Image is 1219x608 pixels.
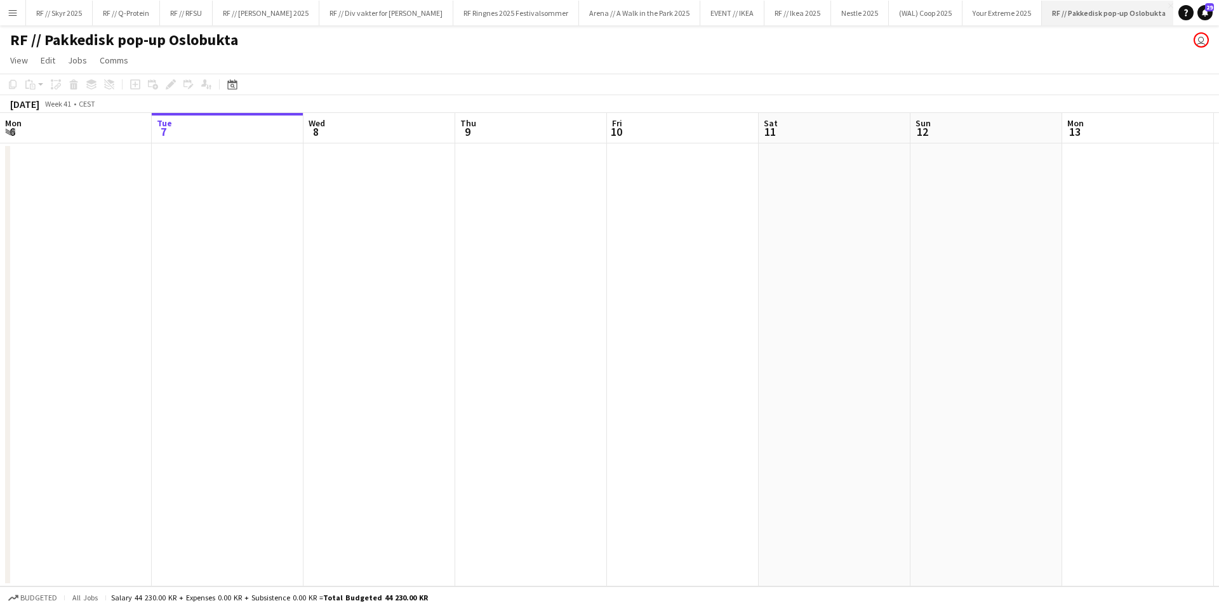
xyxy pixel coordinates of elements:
button: Arena // A Walk in the Park 2025 [579,1,700,25]
span: Budgeted [20,593,57,602]
span: All jobs [70,593,100,602]
button: (WAL) Coop 2025 [889,1,963,25]
span: Sun [916,117,931,129]
span: Mon [5,117,22,129]
span: Edit [41,55,55,66]
span: Sat [764,117,778,129]
div: CEST [79,99,95,109]
span: 12 [914,124,931,139]
div: Salary 44 230.00 KR + Expenses 0.00 KR + Subsistence 0.00 KR = [111,593,428,602]
a: 29 [1197,5,1213,20]
button: RF // Ikea 2025 [764,1,831,25]
span: Jobs [68,55,87,66]
button: RF // Div vakter for [PERSON_NAME] [319,1,453,25]
span: Wed [309,117,325,129]
span: 13 [1065,124,1084,139]
span: 11 [762,124,778,139]
button: Budgeted [6,591,59,605]
button: RF // [PERSON_NAME] 2025 [213,1,319,25]
app-user-avatar: Fredrikke Moland Flesner [1194,32,1209,48]
button: EVENT // IKEA [700,1,764,25]
span: Fri [612,117,622,129]
button: RF // Pakkedisk pop-up Oslobukta [1042,1,1176,25]
span: Tue [157,117,172,129]
span: 7 [155,124,172,139]
span: 6 [3,124,22,139]
span: Total Budgeted 44 230.00 KR [323,593,428,602]
a: Comms [95,52,133,69]
span: 9 [458,124,476,139]
h1: RF // Pakkedisk pop-up Oslobukta [10,30,238,50]
span: 8 [307,124,325,139]
button: Your Extreme 2025 [963,1,1042,25]
span: View [10,55,28,66]
span: Comms [100,55,128,66]
span: Thu [460,117,476,129]
span: Week 41 [42,99,74,109]
a: View [5,52,33,69]
span: 29 [1205,3,1214,11]
button: RF // RFSU [160,1,213,25]
a: Jobs [63,52,92,69]
button: RF // Q-Protein [93,1,160,25]
a: Edit [36,52,60,69]
span: Mon [1067,117,1084,129]
div: [DATE] [10,98,39,110]
button: RF Ringnes 2025 Festivalsommer [453,1,579,25]
button: Nestle 2025 [831,1,889,25]
span: 10 [610,124,622,139]
button: RF // Skyr 2025 [26,1,93,25]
